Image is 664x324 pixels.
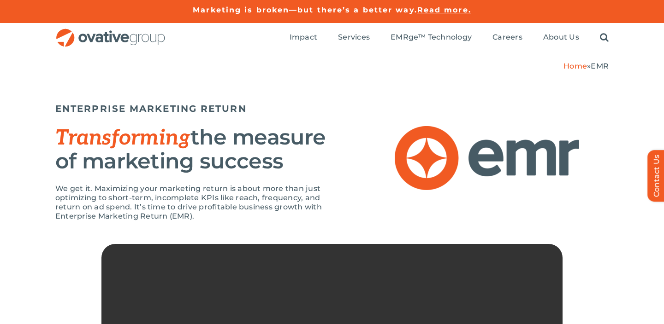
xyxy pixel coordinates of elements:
[55,184,332,221] p: We get it. Maximizing your marketing return is about more than just optimizing to short-term, inc...
[395,126,579,190] img: EMR – Logo
[563,62,587,70] a: Home
[417,6,471,14] a: Read more.
[391,33,472,42] span: EMRge™ Technology
[600,33,609,43] a: Search
[193,6,417,14] a: Marketing is broken—but there’s a better way.
[591,62,609,70] span: EMR
[563,62,609,70] span: »
[492,33,522,43] a: Careers
[492,33,522,42] span: Careers
[543,33,579,42] span: About Us
[290,33,317,43] a: Impact
[338,33,370,42] span: Services
[290,33,317,42] span: Impact
[290,23,609,52] nav: Menu
[55,126,332,173] h2: the measure of marketing success
[391,33,472,43] a: EMRge™ Technology
[55,125,190,151] span: Transforming
[543,33,579,43] a: About Us
[55,28,166,36] a: OG_Full_horizontal_RGB
[338,33,370,43] a: Services
[55,103,332,114] h5: ENTERPRISE MARKETING RETURN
